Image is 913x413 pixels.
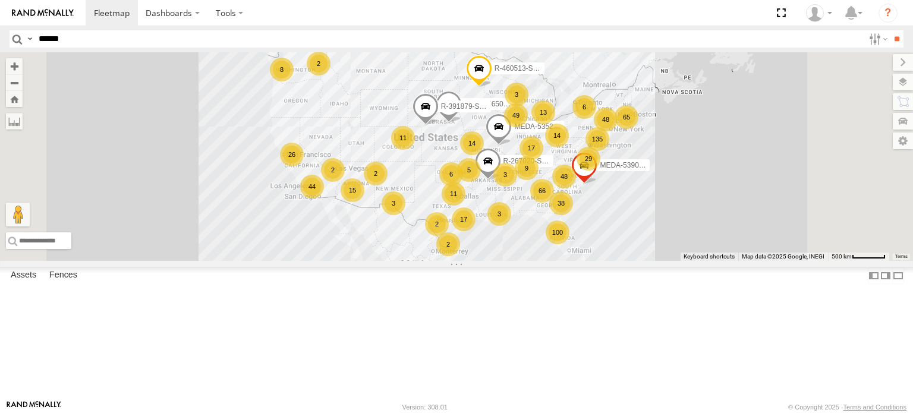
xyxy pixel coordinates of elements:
[6,203,30,226] button: Drag Pegman onto the map to open Street View
[893,133,913,149] label: Map Settings
[452,207,476,231] div: 17
[572,95,596,119] div: 6
[880,267,892,284] label: Dock Summary Table to the Right
[594,108,618,131] div: 48
[843,403,906,411] a: Terms and Conditions
[493,163,517,187] div: 3
[457,158,481,182] div: 5
[684,253,735,261] button: Keyboard shortcuts
[5,267,42,284] label: Assets
[12,9,74,17] img: rand-logo.svg
[546,220,569,244] div: 100
[577,147,600,171] div: 29
[549,191,573,215] div: 38
[425,212,449,236] div: 2
[25,30,34,48] label: Search Query
[495,64,547,72] span: R-460513-Swing
[892,267,904,284] label: Hide Summary Table
[615,105,638,129] div: 65
[545,124,569,147] div: 14
[7,401,61,413] a: Visit our Website
[300,175,324,198] div: 44
[600,161,661,169] span: MEDA-539001-Roll
[864,30,890,48] label: Search Filter Options
[515,156,539,180] div: 9
[6,58,23,74] button: Zoom in
[895,254,908,259] a: Terms (opens in new tab)
[391,126,415,150] div: 11
[460,131,484,155] div: 14
[43,267,83,284] label: Fences
[832,253,852,260] span: 500 km
[441,102,494,111] span: R-391879-Swing
[530,179,554,203] div: 66
[868,267,880,284] label: Dock Summary Table to the Left
[742,253,824,260] span: Map data ©2025 Google, INEGI
[270,58,294,81] div: 8
[364,162,388,185] div: 2
[341,178,364,202] div: 15
[514,122,575,131] span: MEDA-535204-Roll
[307,52,330,75] div: 2
[442,182,465,206] div: 11
[439,162,463,186] div: 6
[6,113,23,130] label: Measure
[552,165,576,188] div: 48
[402,403,448,411] div: Version: 308.01
[382,191,405,215] div: 3
[505,83,528,106] div: 3
[504,103,528,127] div: 49
[321,158,345,182] div: 2
[464,100,525,108] span: MEDA-565006-Roll
[503,156,556,165] span: R-267020-Swing
[6,74,23,91] button: Zoom out
[436,232,460,256] div: 2
[585,127,609,151] div: 135
[788,403,906,411] div: © Copyright 2025 -
[879,4,898,23] i: ?
[280,143,304,166] div: 26
[802,4,836,22] div: Jerry Constable
[828,253,889,261] button: Map Scale: 500 km per 53 pixels
[487,202,511,226] div: 3
[520,136,543,160] div: 17
[531,100,555,124] div: 13
[6,91,23,107] button: Zoom Home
